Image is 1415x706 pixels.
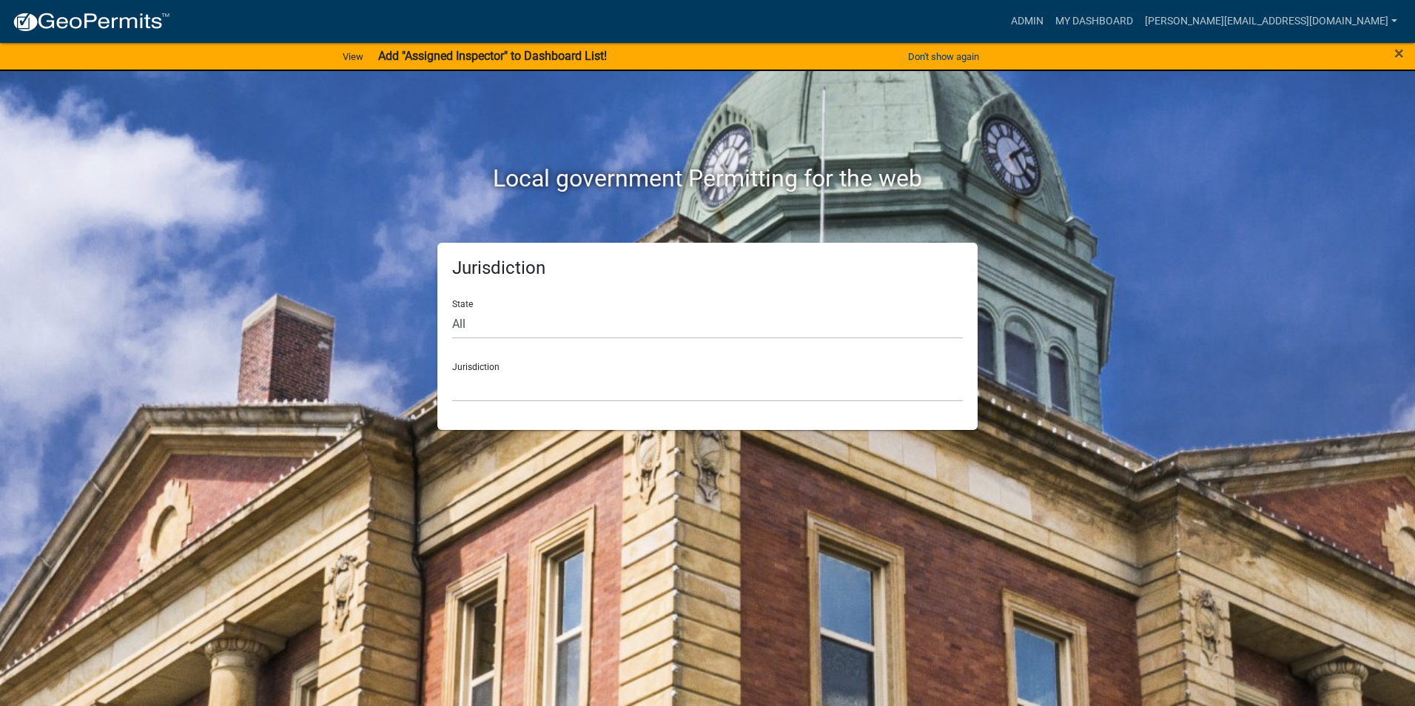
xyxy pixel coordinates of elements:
button: Close [1394,44,1404,62]
button: Don't show again [902,44,985,69]
h2: Local government Permitting for the web [297,164,1118,192]
strong: Add "Assigned Inspector" to Dashboard List! [378,49,607,63]
span: × [1394,43,1404,64]
a: View [337,44,369,69]
h5: Jurisdiction [452,258,963,279]
a: [PERSON_NAME][EMAIL_ADDRESS][DOMAIN_NAME] [1139,7,1403,36]
a: Admin [1005,7,1049,36]
a: My Dashboard [1049,7,1139,36]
